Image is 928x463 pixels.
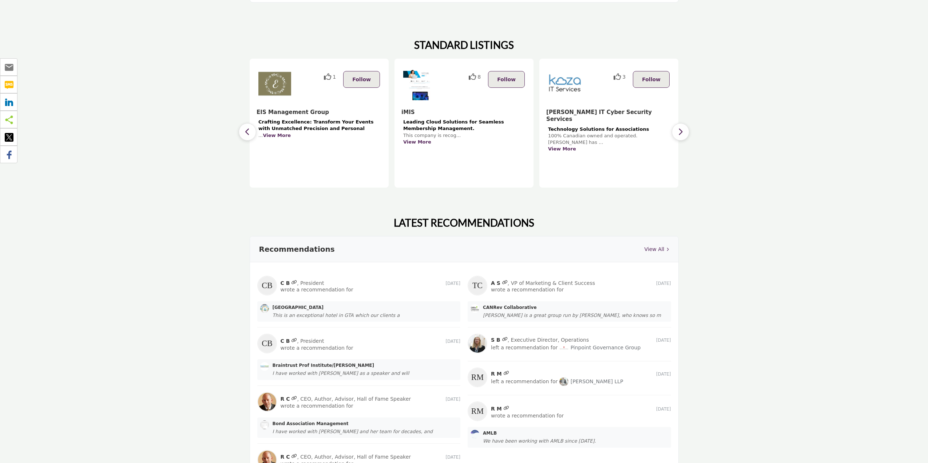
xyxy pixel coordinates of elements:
a: [PERSON_NAME] LLP [559,378,623,384]
img: iMIS [403,67,436,100]
a: View More [403,139,431,145]
img: Bond Association Management [260,420,269,429]
img: Hotel X Toronto [260,304,269,313]
h3: Recommendations [259,244,335,255]
img: R C [257,392,277,412]
a: Bond Association Management [273,420,458,427]
img: CANRev Collaborative [471,304,479,313]
h2: STANDARD LISTINGS [414,39,514,51]
span: , CEO, Author, Advisor, Hall of Fame Speaker [297,396,411,403]
span: [DATE] [656,372,671,377]
div: [PERSON_NAME] is a great group run by [PERSON_NAME], who knows so m [483,312,668,319]
div: I have worked with [PERSON_NAME] as a speaker and will [273,370,458,377]
img: Gardiner Roberts LLP [559,377,568,386]
span: Follow [497,76,516,82]
img: EIS Management Group [258,67,291,100]
a: S B [491,337,500,343]
span: wrote a recommendation for [491,413,564,419]
img: Braintrust Prof Institute/Randall Craig [260,362,269,371]
span: Follow [642,76,661,82]
span: [DATE] [656,281,671,286]
span: , President [297,338,324,345]
a: View All [644,246,669,253]
span: [DATE] [445,397,460,402]
span: , VP of Marketing & Client Success [508,280,595,287]
h2: Crafting Excellence: Transform Your Events with Unmatched Precision and Personal [258,119,380,132]
a: AMLB [483,430,668,436]
a: A S [491,280,500,286]
span: left a recommendation for [491,345,558,350]
a: R C [281,396,290,402]
span: [DATE] [656,338,671,343]
a: C B [281,280,290,286]
a: View More [548,146,576,152]
span: wrote a recommendation for [281,403,353,409]
p: This company is recog... [403,132,525,139]
img: Pinpoint Governance Group [559,343,568,352]
span: [DATE] [445,281,460,286]
h2: LATEST RECOMMENDATIONS [394,217,534,229]
img: R M [468,401,487,421]
img: S B [468,334,487,353]
img: C B [257,334,277,353]
a: R M [491,371,502,377]
a: C B [281,338,290,344]
img: C B [257,276,277,295]
span: wrote a recommendation for [281,287,353,293]
img: A S [468,276,487,295]
h2: Technology Solutions for Associations [548,126,670,133]
button: Follow [343,71,380,88]
div: We have been working with AMLB since [DATE]. [483,438,668,444]
h2: Leading Cloud Solutions for Seamless Membership Management. [403,119,525,132]
span: [DATE] [445,339,460,344]
a: iMIS [401,109,415,115]
img: R M [468,368,487,387]
img: Koza IT Cyber Security Services [548,67,581,100]
a: [PERSON_NAME] IT Cyber Security Services [546,109,652,123]
a: [GEOGRAPHIC_DATA] [273,304,458,311]
span: left a recommendation for [491,378,558,384]
div: ... [258,119,380,179]
button: Follow [633,71,670,88]
b: Koza IT Cyber Security Services [546,109,652,123]
span: [DATE] [656,407,671,412]
span: 3 [622,73,626,81]
button: Follow [488,71,525,88]
span: , President [297,280,324,287]
span: Follow [352,76,371,82]
span: [DATE] [445,455,460,460]
span: 8 [477,73,481,81]
p: 100% Canadian owned and operated. [PERSON_NAME] has ... [548,133,670,146]
a: R M [491,406,502,412]
div: This is an exceptional hotel in GTA which our clients a [273,312,458,319]
span: , CEO, Author, Advisor, Hall of Fame Speaker [297,454,411,460]
div: I have worked with [PERSON_NAME] and her team for decades, and [273,428,458,435]
span: 1 [333,73,336,81]
span: wrote a recommendation for [491,287,564,293]
a: EIS Management Group [257,109,329,115]
img: AMLB [471,430,479,439]
a: R C [281,454,290,460]
a: CANRev Collaborative [483,304,668,311]
span: , Executive Director, Operations [508,337,589,344]
a: View More [263,133,291,138]
a: Braintrust Prof Institute/[PERSON_NAME] [273,362,458,369]
a: Pinpoint Governance Group [559,345,641,350]
span: wrote a recommendation for [281,345,353,351]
